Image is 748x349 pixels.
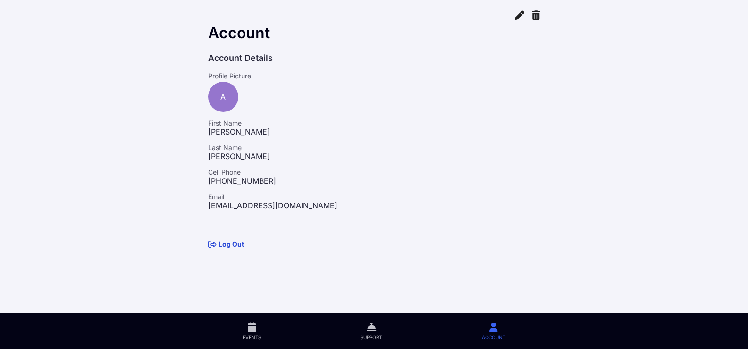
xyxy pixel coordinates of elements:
a: Events [193,313,311,349]
p: [EMAIL_ADDRESS][DOMAIN_NAME] [208,201,540,210]
p: First Name [208,119,540,127]
div: Account [208,24,540,42]
p: [PERSON_NAME] [208,127,540,136]
span: Support [361,334,382,340]
p: Account Details [208,51,540,65]
span: Events [243,334,261,340]
p: [PERSON_NAME] [208,152,540,161]
a: Support [311,313,432,349]
p: Profile Picture [208,72,540,80]
p: Email [208,193,540,201]
p: [PHONE_NUMBER] [208,176,540,186]
p: Cell Phone [208,169,540,176]
a: Account [432,313,555,349]
span: A [220,92,226,102]
span: Account [482,334,505,340]
p: Last Name [208,144,540,152]
a: Log Out [208,240,244,248]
